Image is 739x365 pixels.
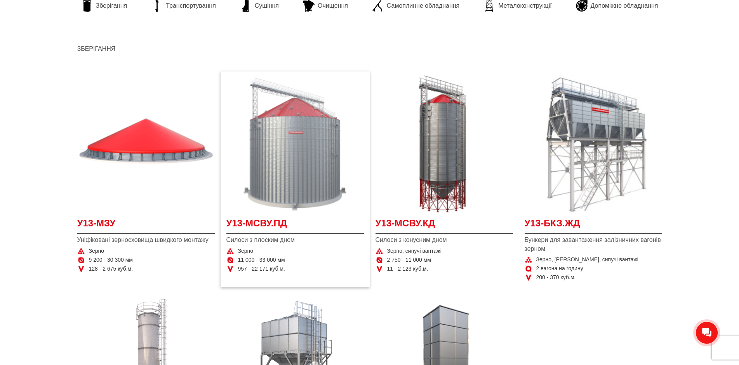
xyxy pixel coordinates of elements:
span: Бункери для завантаження залізничних вагонів зерном [525,236,662,253]
a: У13-МСВУ.ПД [226,217,364,234]
span: 2 вагона на годину [536,265,583,273]
span: Зерно, сипучі вантажі [387,247,442,255]
a: У13-БКЗ.ЖД [525,217,662,234]
span: 128 - 2 675 куб.м. [89,265,133,273]
span: Зерно, [PERSON_NAME], сипучі вантажі [536,256,638,264]
span: Зерно [89,247,104,255]
a: Детальніше У13-БКЗ.ЖД [525,75,662,213]
span: Очищення [318,2,348,10]
span: 11 000 - 33 000 мм [238,256,285,264]
a: У13-МСВУ.КД [376,217,513,234]
span: Силоси з плоским дном [226,236,364,244]
span: 11 - 2 123 куб.м. [387,265,428,273]
span: Транспортування [166,2,216,10]
a: Детальніше У13-МСВУ.ПД [226,75,364,213]
a: Детальніше У13-МЗУ [77,75,215,213]
span: Силоси з конусним дном [376,236,513,244]
span: 9 200 - 30 300 мм [89,256,133,264]
span: Допоміжне обладнання [591,2,658,10]
span: Уніфіковані зерносховища швидкого монтажу [77,236,215,244]
a: У13-МЗУ [77,217,215,234]
span: 2 750 - 11 000 мм [387,256,431,264]
span: Сушіння [255,2,279,10]
span: 957 - 22 171 куб.м. [238,265,285,273]
a: Зберігання [77,45,116,52]
span: Металоконструкції [498,2,551,10]
span: Самоплинне обладнання [387,2,459,10]
span: 200 - 370 куб.м. [536,274,576,282]
a: Детальніше У13-МСВУ.КД [376,75,513,213]
span: Зберігання [96,2,127,10]
span: Зерно [238,247,254,255]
